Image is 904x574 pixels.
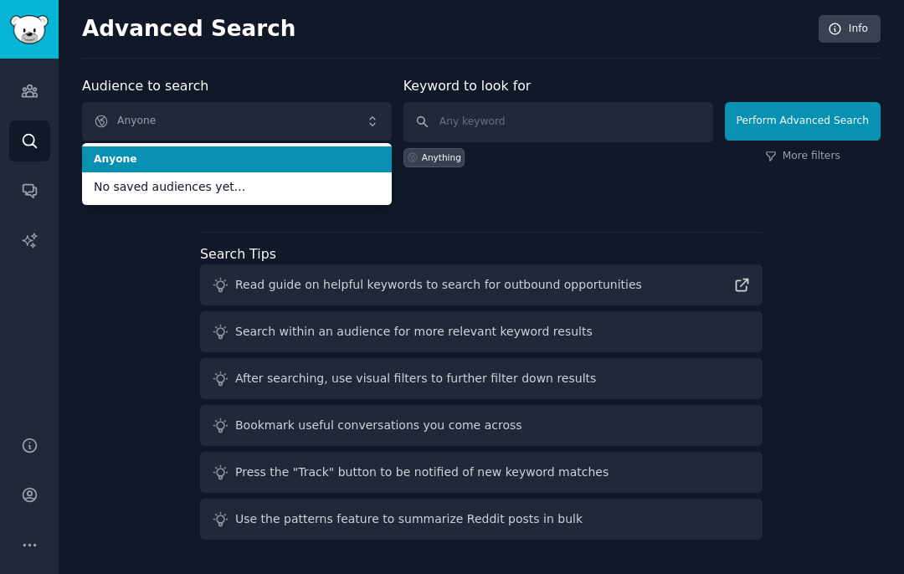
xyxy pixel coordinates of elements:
[235,510,583,528] div: Use the patterns feature to summarize Reddit posts in bulk
[235,370,596,387] div: After searching, use visual filters to further filter down results
[235,323,593,341] div: Search within an audience for more relevant keyword results
[235,276,642,294] div: Read guide on helpful keywords to search for outbound opportunities
[235,464,609,481] div: Press the "Track" button to be notified of new keyword matches
[82,143,392,205] ul: Anyone
[235,417,522,434] div: Bookmark useful conversations you come across
[403,102,713,142] input: Any keyword
[94,152,380,167] span: Anyone
[422,151,461,163] div: Anything
[10,15,49,44] img: GummySearch logo
[765,149,840,164] a: More filters
[403,78,532,94] label: Keyword to look for
[82,102,392,141] button: Anyone
[200,246,276,262] label: Search Tips
[94,178,380,196] span: No saved audiences yet...
[82,16,809,43] h2: Advanced Search
[82,78,208,94] label: Audience to search
[725,102,881,141] button: Perform Advanced Search
[819,15,881,44] a: Info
